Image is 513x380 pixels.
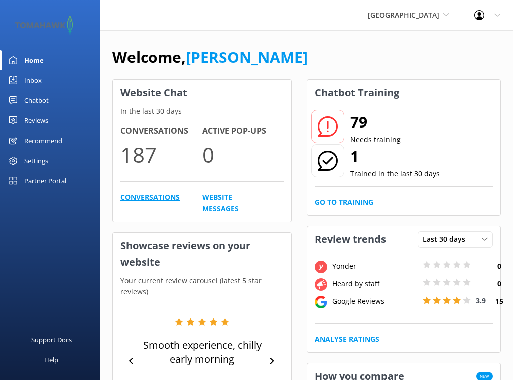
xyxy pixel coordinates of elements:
[307,226,394,252] h3: Review trends
[350,144,440,168] h2: 1
[330,296,420,307] div: Google Reviews
[24,131,62,151] div: Recommend
[113,275,291,298] p: Your current review carousel (latest 5 star reviews)
[202,138,284,171] p: 0
[24,70,42,90] div: Inbox
[113,233,291,275] h3: Showcase reviews on your website
[113,80,291,106] h3: Website Chat
[350,168,440,179] p: Trained in the last 30 days
[139,338,265,366] p: Smooth experience, chilly early morning
[330,261,420,272] div: Yonder
[490,296,508,307] h4: 15
[476,296,486,305] span: 3.9
[490,278,508,289] h4: 0
[112,45,308,69] h1: Welcome,
[31,330,72,350] div: Support Docs
[44,350,58,370] div: Help
[423,234,471,245] span: Last 30 days
[330,278,420,289] div: Heard by staff
[368,10,439,20] span: [GEOGRAPHIC_DATA]
[315,197,373,208] a: Go to Training
[202,192,261,214] a: Website Messages
[24,110,48,131] div: Reviews
[15,16,73,34] img: 2-1647550015.png
[307,80,407,106] h3: Chatbot Training
[490,261,508,272] h4: 0
[350,134,401,145] p: Needs training
[120,138,202,171] p: 187
[315,334,379,345] a: Analyse Ratings
[202,124,284,138] h4: Active Pop-ups
[24,50,44,70] div: Home
[24,171,66,191] div: Partner Portal
[113,106,291,117] p: In the last 30 days
[120,192,180,214] a: Conversations
[186,47,308,67] a: [PERSON_NAME]
[350,110,401,134] h2: 79
[120,124,202,138] h4: Conversations
[24,151,48,171] div: Settings
[24,90,49,110] div: Chatbot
